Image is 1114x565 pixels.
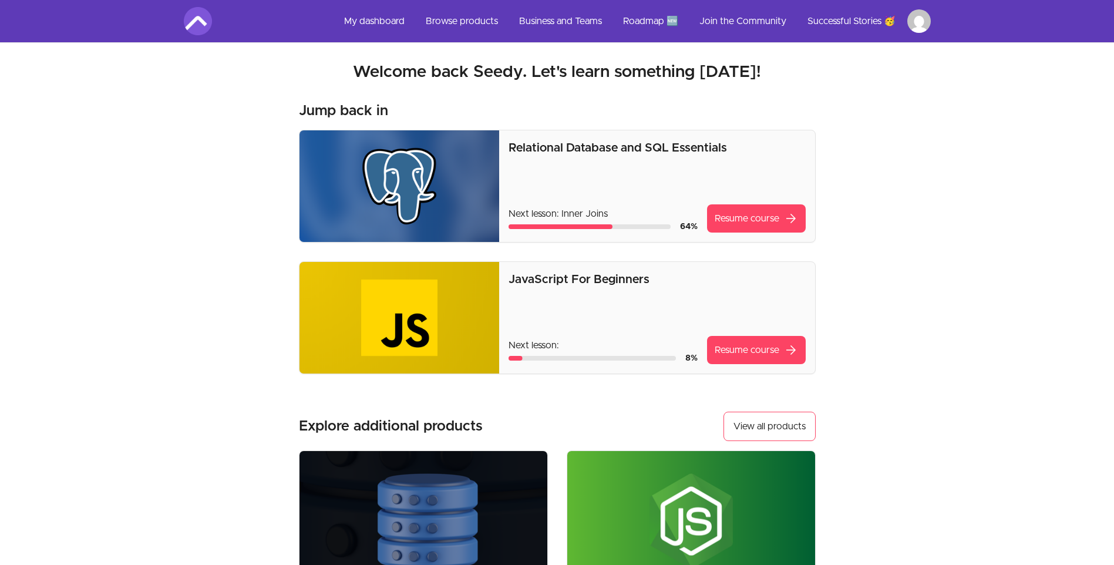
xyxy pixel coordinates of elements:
span: arrow_forward [784,343,798,357]
span: 8 % [685,354,698,362]
a: Successful Stories 🥳 [798,7,905,35]
a: Resume coursearrow_forward [707,204,806,233]
span: arrow_forward [784,211,798,226]
a: Resume coursearrow_forward [707,336,806,364]
nav: Main [335,7,931,35]
a: Join the Community [690,7,796,35]
img: Product image for Relational Database and SQL Essentials [299,130,500,242]
h3: Explore additional products [299,417,483,436]
div: Course progress [509,224,670,229]
img: Amigoscode logo [184,7,212,35]
div: Course progress [509,356,675,361]
h3: Jump back in [299,102,388,120]
p: Next lesson: [509,338,697,352]
a: My dashboard [335,7,414,35]
a: Roadmap 🆕 [614,7,688,35]
a: Browse products [416,7,507,35]
a: View all products [723,412,816,441]
p: Relational Database and SQL Essentials [509,140,805,156]
h2: Welcome back Seedy. Let's learn something [DATE]! [184,62,931,83]
p: JavaScript For Beginners [509,271,805,288]
img: Product image for JavaScript For Beginners [299,262,500,374]
a: Business and Teams [510,7,611,35]
img: Profile image for Seedy [907,9,931,33]
p: Next lesson: Inner Joins [509,207,697,221]
span: 64 % [680,223,698,231]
